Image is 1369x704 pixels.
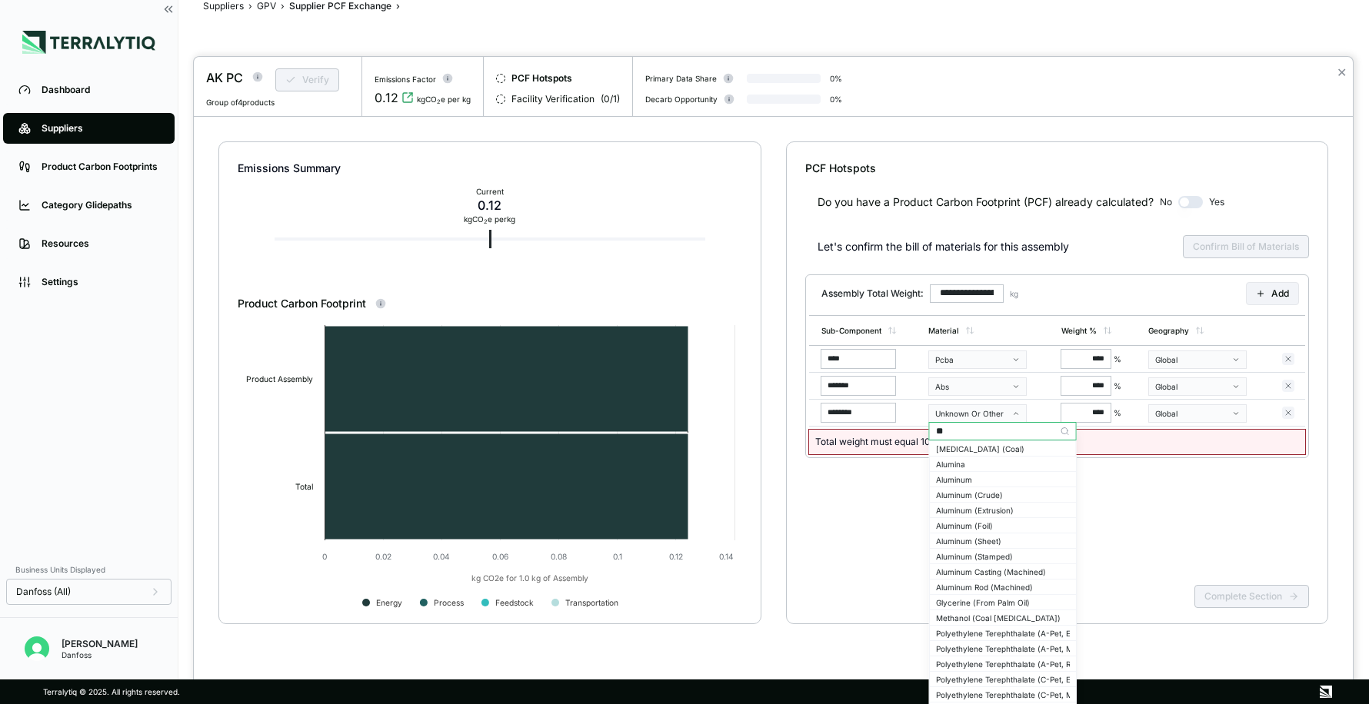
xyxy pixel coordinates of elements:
[719,552,734,561] text: 0.14
[830,74,842,83] div: 0 %
[495,598,534,607] text: Feedstock
[818,194,1154,210] div: Do you have a Product Carbon Footprint (PCF) already calculated?
[936,613,1070,623] div: Methanol (Coal [MEDICAL_DATA])
[936,444,1070,453] div: [MEDICAL_DATA] (Coal)
[936,675,1070,684] div: Polyethylene Terephthalate (C-Pet, Extrusion)
[565,598,618,608] text: Transportation
[1114,381,1121,390] span: %
[936,629,1070,638] div: Polyethylene Terephthalate (A-Pet, Extrusion)
[492,552,508,561] text: 0.06
[1337,63,1347,81] button: Close
[935,355,1009,364] div: Pcba
[1155,382,1229,391] div: Global
[936,583,1070,592] div: Aluminum Rod (Machined)
[375,552,391,561] text: 0.02
[206,98,275,107] span: Group of 4 products
[1148,350,1247,369] button: Global
[1061,326,1097,335] div: Weight %
[375,75,436,84] div: Emissions Factor
[434,598,464,607] text: Process
[928,404,1027,423] button: Unknown Or Other
[1155,409,1229,418] div: Global
[511,72,572,85] span: PCF Hotspots
[1209,196,1224,208] span: Yes
[645,95,718,104] div: Decarb Opportunity
[1114,408,1121,417] span: %
[1155,355,1229,364] div: Global
[936,521,1070,530] div: Aluminum (Foil)
[821,326,881,335] div: Sub-Component
[818,239,1069,254] div: Let's confirm the bill of materials for this assembly
[1010,289,1018,298] span: kg
[936,644,1070,653] div: Polyethylene Terephthalate (A-Pet, Molded)
[936,690,1070,699] div: Polyethylene Terephthalate (C-Pet, Molded)
[417,95,471,104] div: kgCO e per kg
[936,506,1070,515] div: Aluminum (Extrusion)
[464,187,515,196] div: Current
[322,552,327,561] text: 0
[1148,404,1247,423] button: Global
[928,326,959,335] div: Material
[935,409,1009,418] div: Unknown Or Other
[511,93,595,105] span: Facility Verification
[809,430,1306,454] div: Total weight must equal 100%. Current total: 3.00 %
[821,287,924,300] h3: Assembly Total Weight:
[936,567,1070,576] div: Aluminum Casting (Machined)
[401,91,414,104] svg: View audit trail
[936,552,1070,561] div: Aluminum (Stamped)
[936,475,1070,484] div: Aluminum
[928,377,1027,396] button: Abs
[437,98,441,105] sub: 2
[936,490,1070,500] div: Aluminum (Crude)
[464,214,515,224] div: kg CO e per kg
[1148,377,1247,396] button: Global
[1246,282,1299,305] button: Add
[551,552,567,561] text: 0.08
[936,598,1070,607] div: Glycerine (From Palm Oil)
[645,74,717,83] div: Primary Data Share
[936,659,1070,669] div: Polyethylene Terephthalate (A-Pet, Resin)
[1148,326,1189,335] div: Geography
[238,161,742,176] div: Emissions Summary
[471,573,588,583] text: kg CO2e for 1.0 kg of Assembly
[669,552,683,561] text: 0.12
[246,374,313,384] text: Product Assembly
[464,196,515,214] div: 0.12
[375,88,398,107] div: 0.12
[830,95,842,104] div: 0 %
[238,296,742,311] div: Product Carbon Footprint
[805,161,1310,176] div: PCF Hotspots
[601,93,620,105] span: ( 0 / 1 )
[206,68,243,87] div: AK PC
[936,460,1070,469] div: Alumina
[928,350,1027,369] button: Pcba
[935,382,1009,391] div: Abs
[376,598,402,608] text: Energy
[433,552,450,561] text: 0.04
[936,536,1070,546] div: Aluminum (Sheet)
[613,552,622,561] text: 0.1
[1114,354,1121,364] span: %
[295,482,313,491] text: Total
[1160,196,1172,208] span: No
[484,218,488,225] sub: 2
